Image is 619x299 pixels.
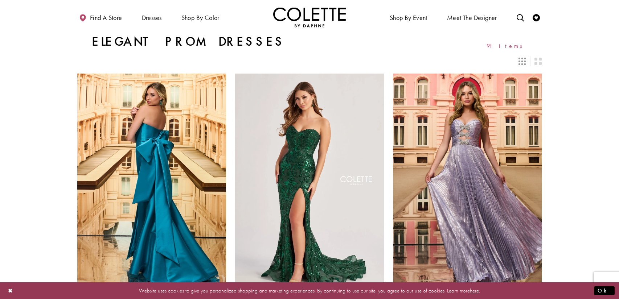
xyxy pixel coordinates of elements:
a: Meet the designer [445,7,499,27]
span: Switch layout to 2 columns [534,58,542,65]
a: Visit Colette by Daphne Style No. CL8470 Page [77,74,226,290]
button: Submit Dialog [594,286,615,295]
button: Close Dialog [4,284,17,297]
span: Shop by color [180,7,221,27]
a: Find a store [77,7,124,27]
span: Dresses [142,14,162,21]
span: Shop by color [181,14,220,21]
h1: Elegant Prom Dresses [92,34,285,49]
p: Website uses cookies to give you personalized shopping and marketing experiences. By continuing t... [52,286,567,295]
img: Colette by Daphne [273,7,346,27]
div: Layout Controls [73,53,546,69]
span: 91 items [487,43,527,49]
span: Find a store [90,14,122,21]
span: Meet the designer [447,14,497,21]
span: Shop By Event [390,14,427,21]
a: Visit Colette by Daphne Style No. CL8440 Page [235,74,384,290]
span: Shop By Event [388,7,429,27]
a: Check Wishlist [531,7,542,27]
a: here [470,287,479,294]
span: Dresses [140,7,164,27]
span: Switch layout to 3 columns [518,58,526,65]
a: Toggle search [515,7,526,27]
a: Visit Home Page [273,7,346,27]
a: Visit Colette by Daphne Style No. CL8520 Page [393,74,542,290]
